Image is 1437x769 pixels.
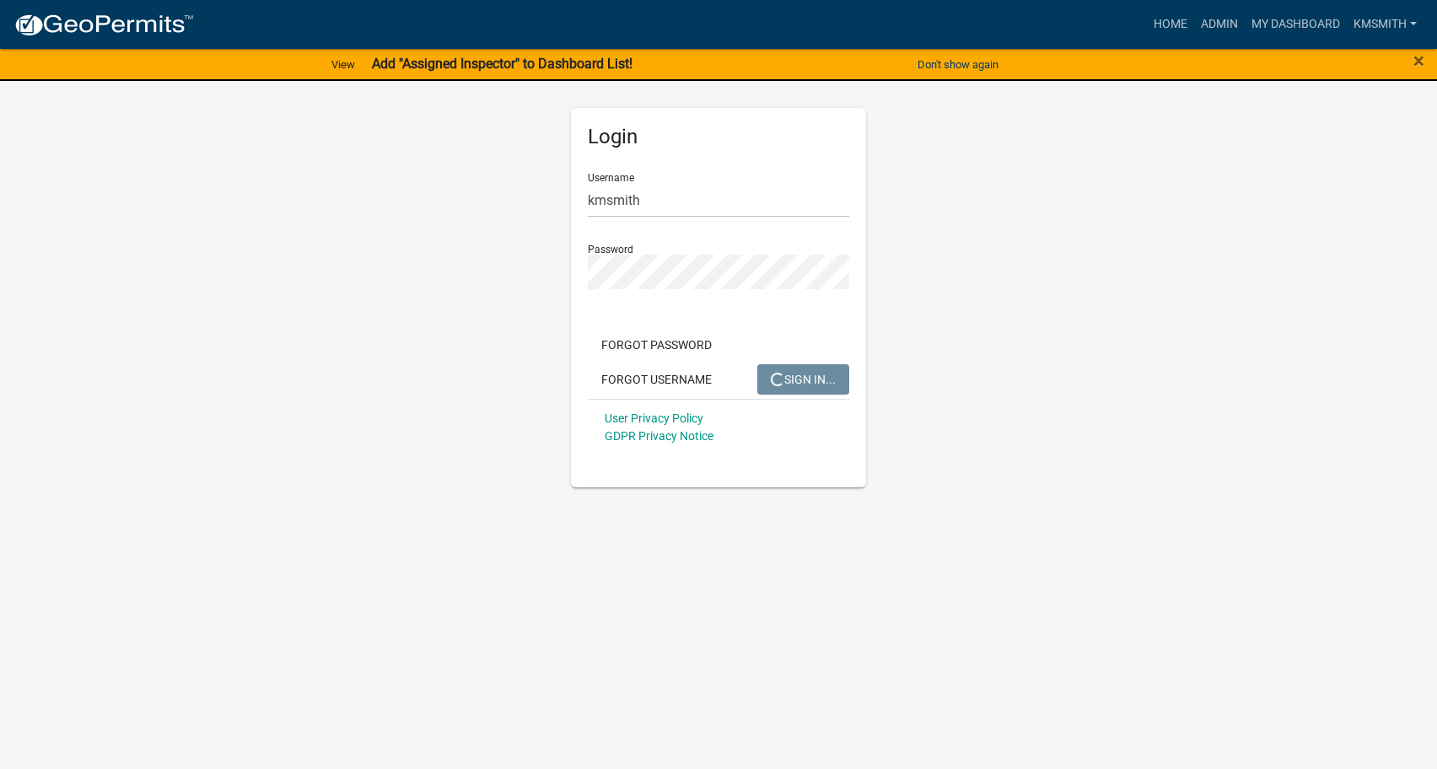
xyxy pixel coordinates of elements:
h5: Login [588,125,849,149]
span: × [1413,49,1424,73]
a: View [325,51,362,78]
a: Home [1147,8,1194,40]
a: My Dashboard [1245,8,1347,40]
button: SIGN IN... [757,364,849,395]
button: Forgot Password [588,330,725,360]
span: SIGN IN... [771,372,836,385]
strong: Add "Assigned Inspector" to Dashboard List! [372,56,632,72]
a: GDPR Privacy Notice [605,429,713,443]
button: Forgot Username [588,364,725,395]
a: Admin [1194,8,1245,40]
button: Don't show again [911,51,1005,78]
a: User Privacy Policy [605,411,703,425]
button: Close [1413,51,1424,71]
a: kmsmith [1347,8,1424,40]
